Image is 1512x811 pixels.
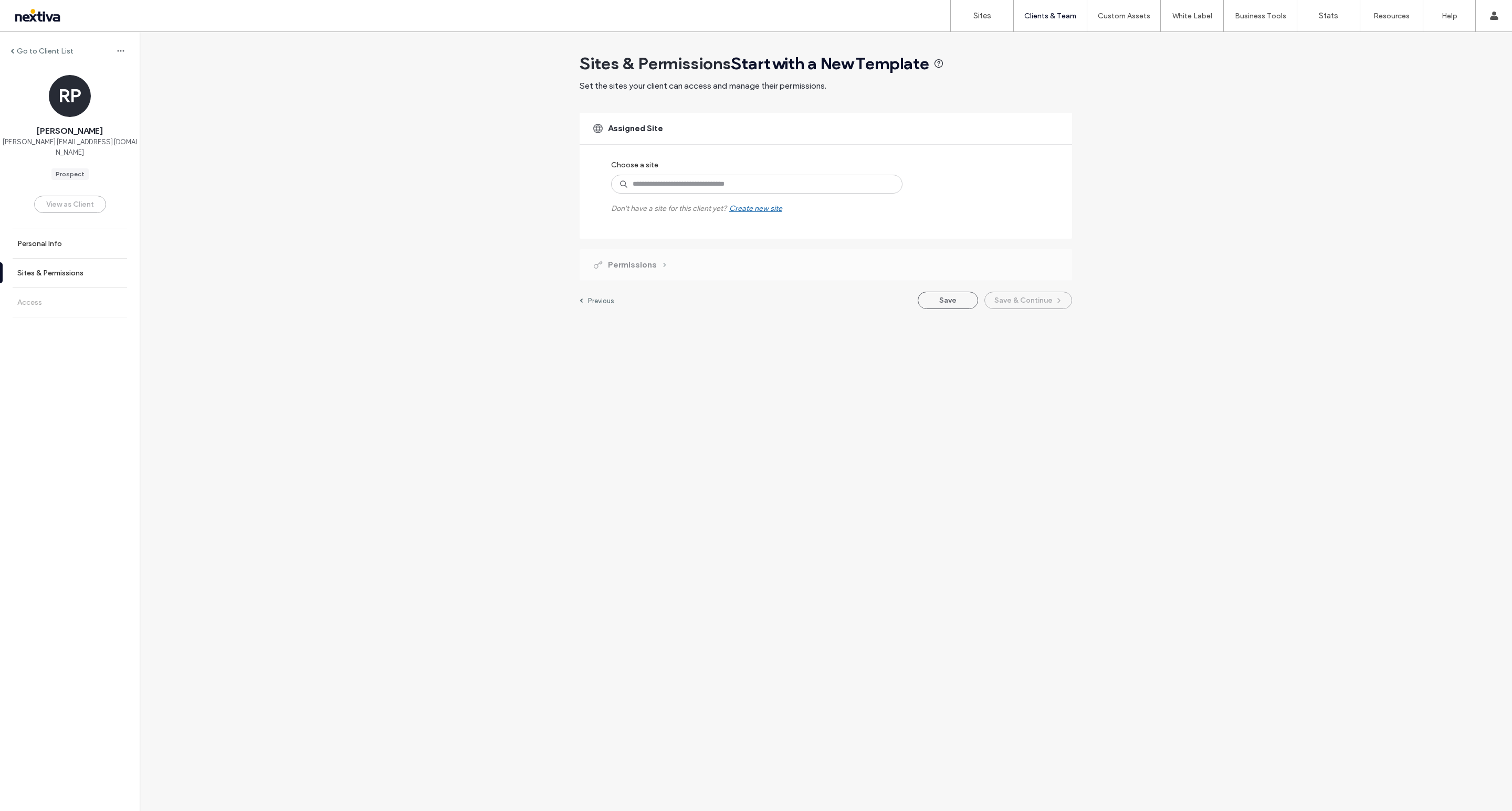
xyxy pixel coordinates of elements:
div: Create new site [729,204,782,213]
button: Save [918,292,978,309]
span: Permissions [608,259,657,271]
label: Custom Assets [1098,12,1150,20]
label: Personal Info [17,239,62,248]
span: Set the sites your client can access and manage their permissions. [580,81,826,91]
label: Sites [973,11,991,20]
a: Previous [580,296,614,305]
label: Help [1442,12,1457,20]
label: Business Tools [1235,12,1286,20]
label: Stats [1319,11,1338,20]
label: Resources [1373,12,1410,20]
label: Sites & Permissions [17,269,83,278]
label: White Label [1172,12,1212,20]
label: Clients & Team [1024,12,1076,20]
label: Go to Client List [17,47,73,56]
label: Access [17,298,42,307]
span: Assigned Site [608,123,663,134]
div: Prospect [56,169,85,179]
label: Choose a site [611,155,658,175]
span: [PERSON_NAME] [37,125,103,137]
span: Help [24,7,45,17]
label: Don't have a site for this client yet? [611,194,782,213]
div: RP [49,75,91,117]
label: Previous [588,297,614,305]
span: Sites & Permissions [580,53,929,74]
